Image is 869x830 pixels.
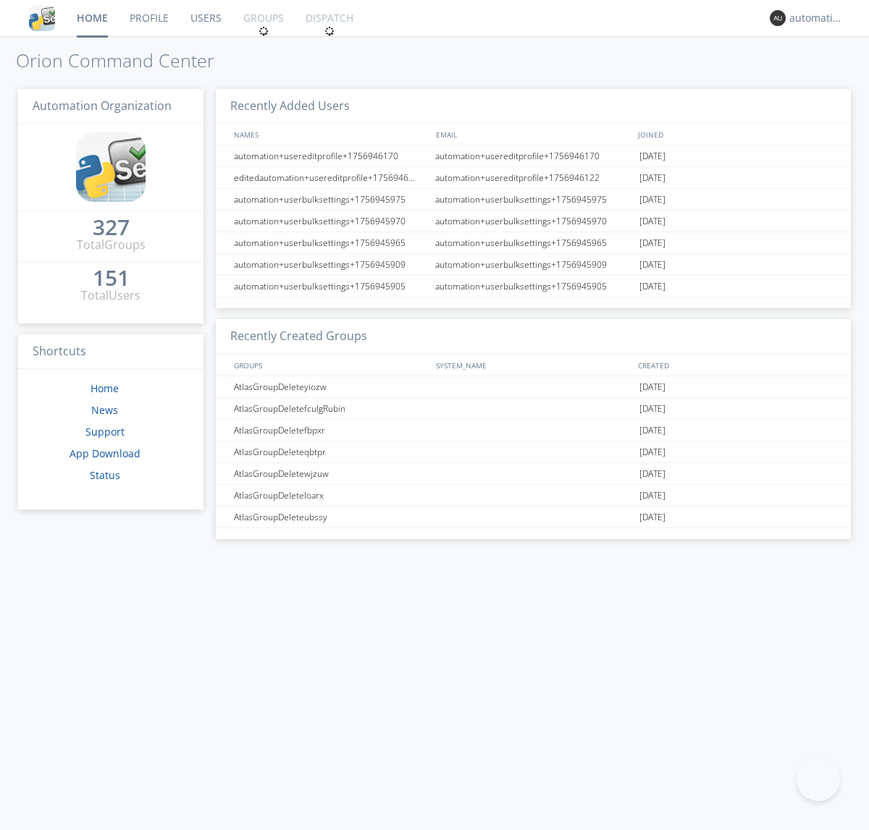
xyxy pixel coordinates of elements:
[432,145,636,166] div: automation+usereditprofile+1756946170
[18,334,203,370] h3: Shortcuts
[230,211,431,232] div: automation+userbulksettings+1756945970
[77,237,146,253] div: Total Groups
[432,211,636,232] div: automation+userbulksettings+1756945970
[81,287,140,304] div: Total Users
[216,507,851,528] a: AtlasGroupDeleteubssy[DATE]
[93,220,130,237] a: 327
[216,463,851,485] a: AtlasGroupDeletewjzuw[DATE]
[216,189,851,211] a: automation+userbulksettings+1756945975automation+userbulksettings+1756945975[DATE]
[432,189,636,210] div: automation+userbulksettings+1756945975
[216,441,851,463] a: AtlasGroupDeleteqbtpr[DATE]
[639,507,666,528] span: [DATE]
[432,254,636,275] div: automation+userbulksettings+1756945909
[230,355,429,376] div: GROUPS
[639,420,666,441] span: [DATE]
[230,189,431,210] div: automation+userbulksettings+1756945975
[259,26,269,36] img: spin.svg
[230,398,431,419] div: AtlasGroupDeletefculgRubin
[91,403,118,417] a: News
[230,485,431,506] div: AtlasGroupDeleteloarx
[230,124,429,145] div: NAMES
[93,271,130,285] div: 151
[634,124,837,145] div: JOINED
[216,319,851,355] h3: Recently Created Groups
[639,254,666,276] span: [DATE]
[216,276,851,297] a: automation+userbulksettings+1756945905automation+userbulksettings+1756945905[DATE]
[216,167,851,189] a: editedautomation+usereditprofile+1756946122automation+usereditprofile+1756946122[DATE]
[216,232,851,254] a: automation+userbulksettings+1756945965automation+userbulksettings+1756945965[DATE]
[230,254,431,275] div: automation+userbulksettings+1756945909
[230,463,431,484] div: AtlasGroupDeletewjzuw
[639,485,666,507] span: [DATE]
[432,355,634,376] div: SYSTEM_NAME
[230,276,431,297] div: automation+userbulksettings+1756945905
[639,441,666,463] span: [DATE]
[639,167,666,189] span: [DATE]
[432,276,636,297] div: automation+userbulksettings+1756945905
[797,758,840,801] iframe: Toggle Customer Support
[639,398,666,420] span: [DATE]
[90,468,120,482] a: Status
[230,145,431,166] div: automation+usereditprofile+1756946170
[789,11,844,25] div: automation+atlas0004
[639,232,666,254] span: [DATE]
[216,89,851,124] h3: Recently Added Users
[216,398,851,420] a: AtlasGroupDeletefculgRubin[DATE]
[324,26,335,36] img: spin.svg
[93,220,130,234] div: 327
[432,232,636,253] div: automation+userbulksettings+1756945965
[33,98,172,114] span: Automation Organization
[639,463,666,485] span: [DATE]
[216,145,851,167] a: automation+usereditprofile+1756946170automation+usereditprofile+1756946170[DATE]
[230,167,431,188] div: editedautomation+usereditprofile+1756946122
[29,5,55,31] img: cddb5a64eb264b2086981ab96f4c1ba7
[70,446,140,460] a: App Download
[432,167,636,188] div: automation+usereditprofile+1756946122
[432,124,634,145] div: EMAIL
[93,271,130,287] a: 151
[230,232,431,253] div: automation+userbulksettings+1756945965
[770,10,786,26] img: 373638.png
[216,376,851,398] a: AtlasGroupDeleteyiozw[DATE]
[634,355,837,376] div: CREATED
[639,276,666,297] span: [DATE]
[639,145,666,167] span: [DATE]
[230,507,431,528] div: AtlasGroupDeleteubssy
[85,425,125,439] a: Support
[639,189,666,211] span: [DATE]
[230,376,431,397] div: AtlasGroupDeleteyiozw
[76,132,146,202] img: cddb5a64eb264b2086981ab96f4c1ba7
[639,211,666,232] span: [DATE]
[230,441,431,462] div: AtlasGroupDeleteqbtpr
[216,420,851,441] a: AtlasGroupDeletefbpxr[DATE]
[230,420,431,441] div: AtlasGroupDeletefbpxr
[639,376,666,398] span: [DATE]
[216,485,851,507] a: AtlasGroupDeleteloarx[DATE]
[91,381,119,395] a: Home
[216,254,851,276] a: automation+userbulksettings+1756945909automation+userbulksettings+1756945909[DATE]
[216,211,851,232] a: automation+userbulksettings+1756945970automation+userbulksettings+1756945970[DATE]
